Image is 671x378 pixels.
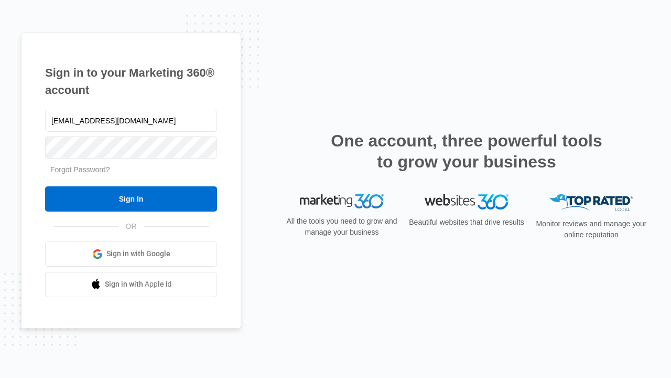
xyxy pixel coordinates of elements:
[533,218,650,240] p: Monitor reviews and manage your online reputation
[45,241,217,267] a: Sign in with Google
[106,248,170,259] span: Sign in with Google
[408,217,525,228] p: Beautiful websites that drive results
[300,194,384,209] img: Marketing 360
[425,194,508,209] img: Websites 360
[50,165,110,174] a: Forgot Password?
[45,186,217,212] input: Sign In
[45,110,217,132] input: Email
[328,130,605,172] h2: One account, three powerful tools to grow your business
[118,221,144,232] span: OR
[283,216,401,238] p: All the tools you need to grow and manage your business
[105,279,172,290] span: Sign in with Apple Id
[45,272,217,297] a: Sign in with Apple Id
[549,194,633,212] img: Top Rated Local
[45,64,217,99] h1: Sign in to your Marketing 360® account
